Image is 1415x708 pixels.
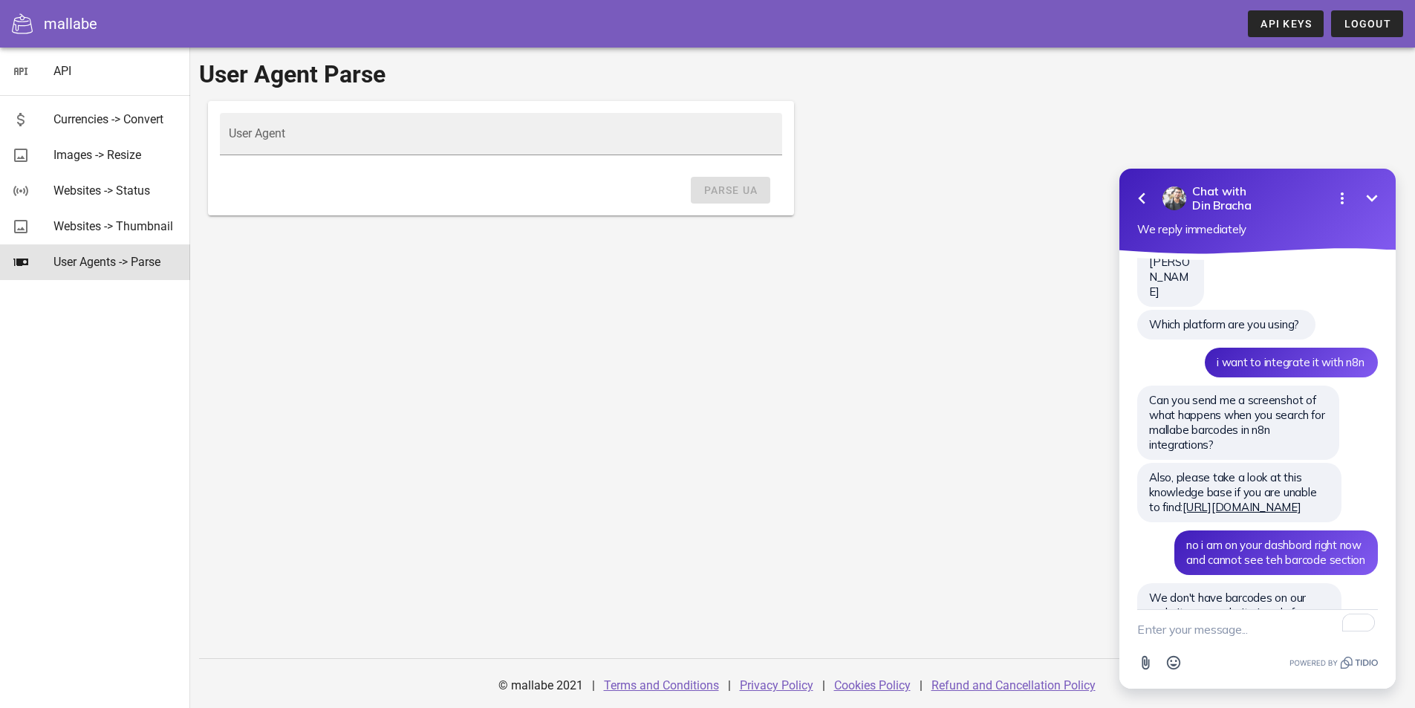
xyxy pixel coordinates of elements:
div: | [592,668,595,704]
button: Logout [1331,10,1403,37]
h1: User Agent Parse [199,56,1406,92]
div: Websites -> Thumbnail [53,219,178,233]
iframe: To enrich screen reader interactions, please activate Accessibility in Grammarly extension settings [1100,135,1415,708]
div: Images -> Resize [53,148,178,162]
div: | [822,668,825,704]
div: | [920,668,923,704]
a: Refund and Cancellation Policy [931,678,1096,692]
div: © mallabe 2021 [489,668,592,704]
a: Cookies Policy [834,678,911,692]
div: Currencies -> Convert [53,112,178,126]
span: API Keys [1260,18,1312,30]
div: | [728,668,731,704]
a: Privacy Policy [740,678,813,692]
div: API [53,64,178,78]
div: mallabe [44,13,97,35]
span: Logout [1343,18,1391,30]
a: API Keys [1248,10,1324,37]
a: Terms and Conditions [604,678,719,692]
div: Websites -> Status [53,184,178,198]
div: User Agents -> Parse [53,255,178,269]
